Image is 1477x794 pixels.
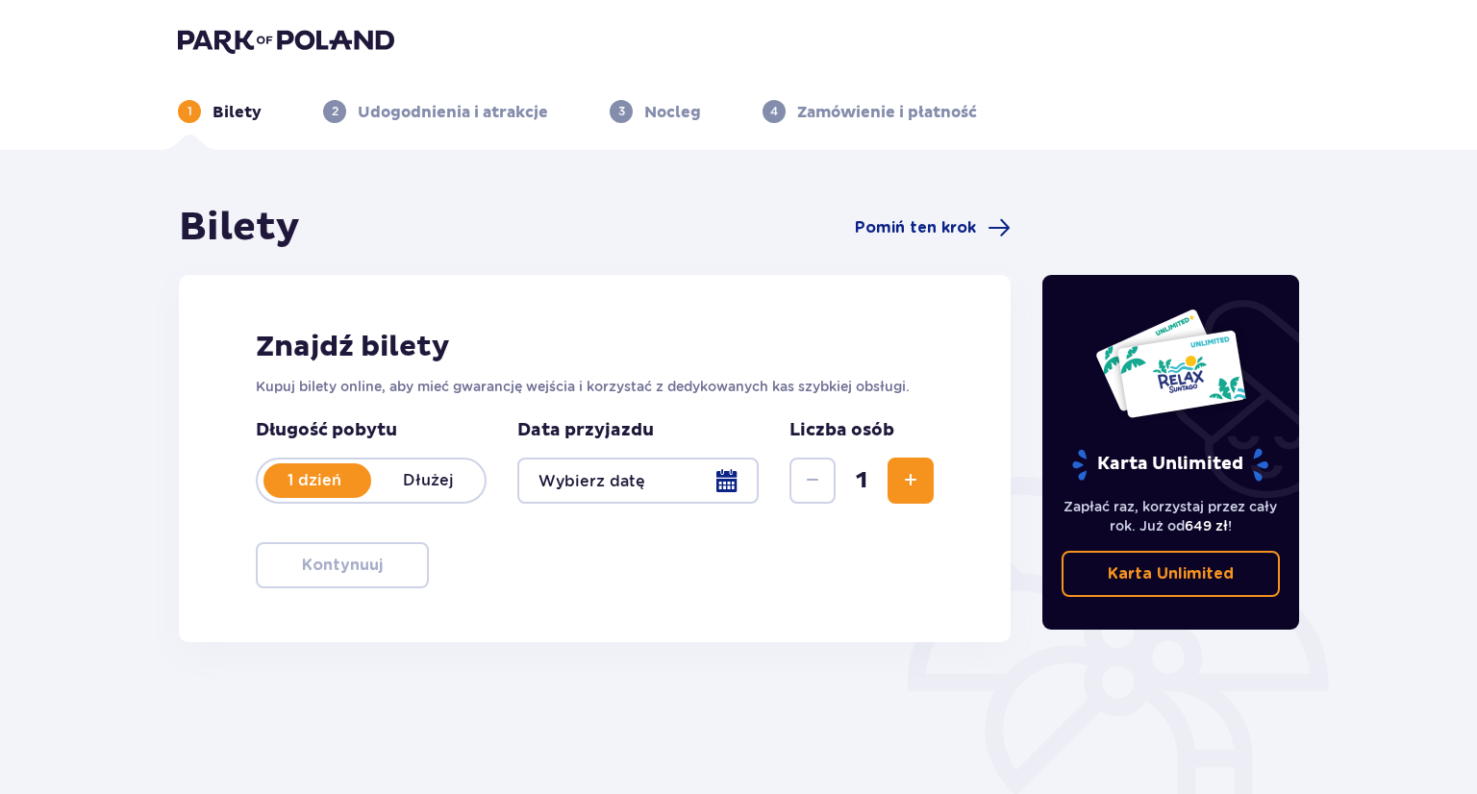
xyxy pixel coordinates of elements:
[1094,308,1247,419] img: Dwie karty całoroczne do Suntago z napisem 'UNLIMITED RELAX', na białym tle z tropikalnymi liśćmi...
[258,470,371,491] p: 1 dzień
[763,100,977,123] div: 4Zamówienie i płatność
[517,419,654,442] p: Data przyjazdu
[1062,551,1281,597] a: Karta Unlimited
[797,102,977,123] p: Zamówienie i płatność
[323,100,548,123] div: 2Udogodnienia i atrakcje
[855,217,976,238] span: Pomiń ten krok
[358,102,548,123] p: Udogodnienia i atrakcje
[610,100,701,123] div: 3Nocleg
[1185,518,1228,533] span: 649 zł
[371,470,485,491] p: Dłużej
[178,27,394,54] img: Park of Poland logo
[855,216,1011,239] a: Pomiń ten krok
[213,102,262,123] p: Bilety
[888,458,934,504] button: Zwiększ
[770,103,778,120] p: 4
[618,103,625,120] p: 3
[256,329,934,365] h2: Znajdź bilety
[1062,497,1281,535] p: Zapłać raz, korzystaj przez cały rok. Już od !
[789,419,894,442] p: Liczba osób
[789,458,836,504] button: Zmniejsz
[332,103,338,120] p: 2
[1070,448,1270,482] p: Karta Unlimited
[178,100,262,123] div: 1Bilety
[256,542,429,588] button: Kontynuuj
[839,466,884,495] span: 1
[188,103,192,120] p: 1
[644,102,701,123] p: Nocleg
[1108,563,1234,584] p: Karta Unlimited
[256,377,934,396] p: Kupuj bilety online, aby mieć gwarancję wejścia i korzystać z dedykowanych kas szybkiej obsługi.
[302,555,383,576] p: Kontynuuj
[179,204,300,252] h1: Bilety
[256,419,487,442] p: Długość pobytu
